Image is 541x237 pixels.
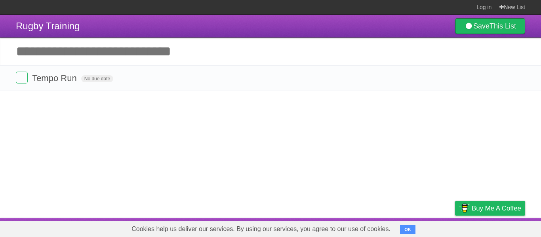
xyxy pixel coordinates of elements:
[472,201,521,215] span: Buy me a coffee
[418,220,435,235] a: Terms
[32,73,79,83] span: Tempo Run
[475,220,525,235] a: Suggest a feature
[455,201,525,216] a: Buy me a coffee
[400,225,415,234] button: OK
[16,21,80,31] span: Rugby Training
[81,75,113,82] span: No due date
[459,201,470,215] img: Buy me a coffee
[376,220,408,235] a: Developers
[455,18,525,34] a: SaveThis List
[445,220,465,235] a: Privacy
[350,220,366,235] a: About
[490,22,516,30] b: This List
[16,72,28,83] label: Done
[124,221,398,237] span: Cookies help us deliver our services. By using our services, you agree to our use of cookies.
